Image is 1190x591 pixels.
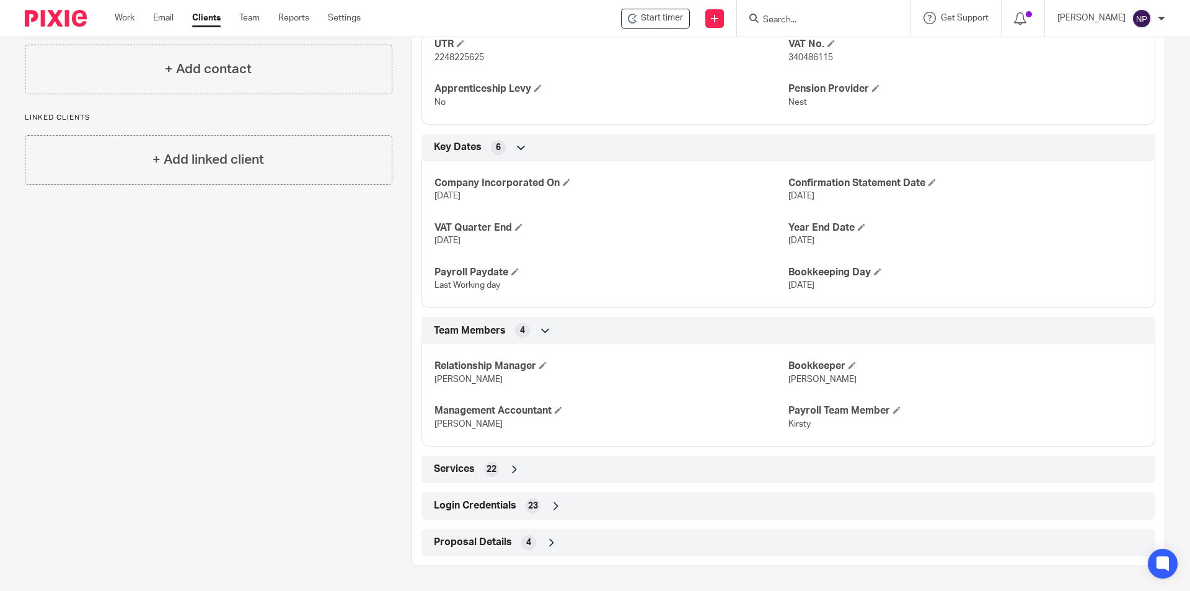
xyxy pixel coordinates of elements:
[434,82,788,96] h4: Apprenticeship Levy
[528,500,538,512] span: 23
[25,113,392,123] p: Linked clients
[641,12,683,25] span: Start timer
[788,375,857,384] span: [PERSON_NAME]
[239,12,260,24] a: Team
[788,281,814,290] span: [DATE]
[762,15,873,26] input: Search
[434,266,788,279] h4: Payroll Paydate
[788,98,807,107] span: Nest
[328,12,361,24] a: Settings
[434,360,788,373] h4: Relationship Manager
[526,536,531,549] span: 4
[434,177,788,190] h4: Company Incorporated On
[25,10,87,27] img: Pixie
[434,221,788,234] h4: VAT Quarter End
[788,192,814,200] span: [DATE]
[941,14,989,22] span: Get Support
[788,38,1142,51] h4: VAT No.
[434,53,484,62] span: 2248225625
[434,420,503,429] span: [PERSON_NAME]
[434,324,506,337] span: Team Members
[434,499,516,512] span: Login Credentials
[788,221,1142,234] h4: Year End Date
[788,360,1142,373] h4: Bookkeeper
[434,236,461,245] span: [DATE]
[192,12,221,24] a: Clients
[487,463,496,476] span: 22
[1132,9,1152,29] img: svg%3E
[434,38,788,51] h4: UTR
[434,98,446,107] span: No
[278,12,309,24] a: Reports
[520,324,525,337] span: 4
[152,150,264,169] h4: + Add linked client
[434,463,475,476] span: Services
[434,404,788,417] h4: Management Accountant
[788,53,833,62] span: 340486115
[788,420,811,429] span: Kirsty
[621,9,690,29] div: Pangaea Data Limited
[788,177,1142,190] h4: Confirmation Statement Date
[434,375,503,384] span: [PERSON_NAME]
[434,536,512,549] span: Proposal Details
[788,404,1142,417] h4: Payroll Team Member
[788,266,1142,279] h4: Bookkeeping Day
[115,12,134,24] a: Work
[788,236,814,245] span: [DATE]
[1057,12,1126,24] p: [PERSON_NAME]
[434,141,482,154] span: Key Dates
[434,192,461,200] span: [DATE]
[788,82,1142,96] h4: Pension Provider
[153,12,174,24] a: Email
[434,281,500,290] span: Last Working day
[496,141,501,154] span: 6
[165,60,252,79] h4: + Add contact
